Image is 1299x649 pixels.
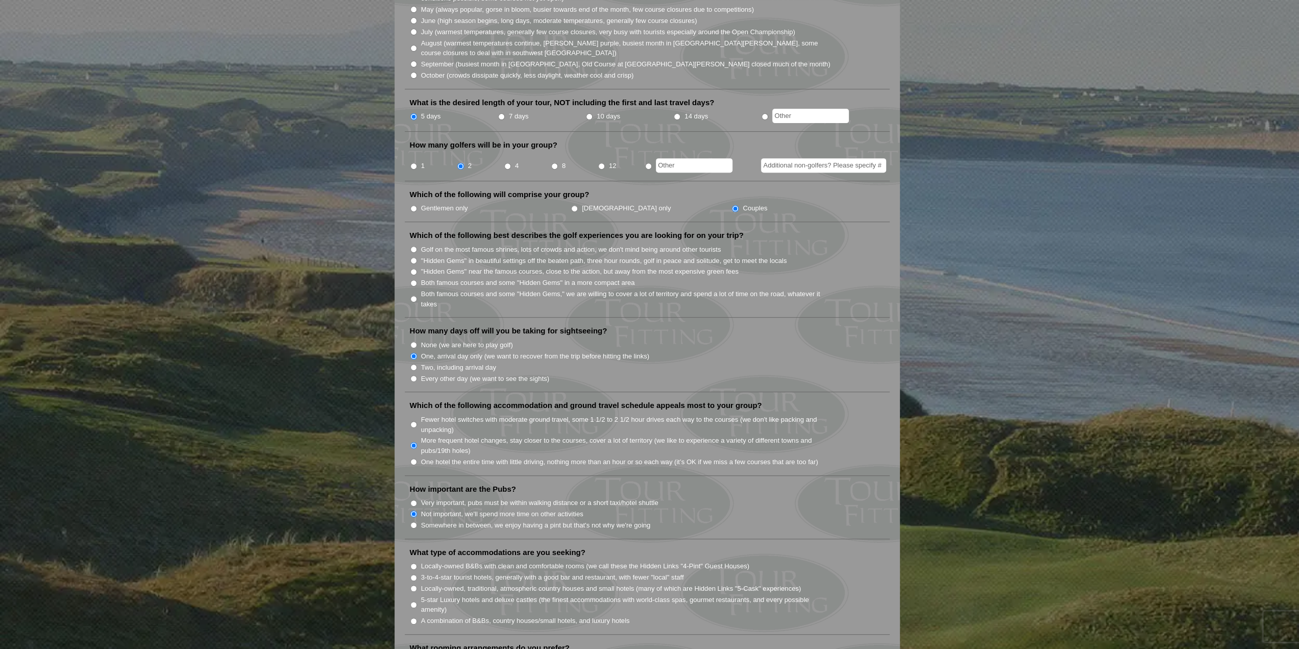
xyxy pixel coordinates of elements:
[421,616,630,626] label: A combination of B&Bs, country houses/small hotels, and luxury hotels
[410,484,516,494] label: How important are the Pubs?
[421,595,831,615] label: 5-star Luxury hotels and deluxe castles (the finest accommodations with world-class spas, gourmet...
[421,340,513,350] label: None (we are here to play golf)
[410,189,590,200] label: Which of the following will comprise your group?
[609,161,617,171] label: 12
[421,5,754,15] label: May (always popular, gorse in bloom, busier towards end of the month, few course closures due to ...
[421,374,549,384] label: Every other day (we want to see the sights)
[582,203,671,213] label: [DEMOGRAPHIC_DATA] only
[421,509,583,519] label: Not important, we'll spend more time on other activities
[421,16,697,26] label: June (high season begins, long days, moderate temperatures, generally few course closures)
[656,158,732,173] input: Other
[410,400,762,411] label: Which of the following accommodation and ground travel schedule appeals most to your group?
[421,203,468,213] label: Gentlemen only
[421,520,651,531] label: Somewhere in between, we enjoy having a pint but that's not why we're going
[597,111,620,122] label: 10 days
[421,436,831,455] label: More frequent hotel changes, stay closer to the courses, cover a lot of territory (we like to exp...
[761,158,886,173] input: Additional non-golfers? Please specify #
[410,140,557,150] label: How many golfers will be in your group?
[421,457,818,467] label: One hotel the entire time with little driving, nothing more than an hour or so each way (it’s OK ...
[421,256,787,266] label: "Hidden Gems" in beautiful settings off the beaten path, three hour rounds, golf in peace and sol...
[421,245,721,255] label: Golf on the most famous shrines, lots of crowds and action, we don't mind being around other tour...
[421,161,425,171] label: 1
[410,98,715,108] label: What is the desired length of your tour, NOT including the first and last travel days?
[421,289,831,309] label: Both famous courses and some "Hidden Gems," we are willing to cover a lot of territory and spend ...
[421,267,739,277] label: "Hidden Gems" near the famous courses, close to the action, but away from the most expensive gree...
[772,109,849,123] input: Other
[410,230,744,241] label: Which of the following best describes the golf experiences you are looking for on your trip?
[410,547,585,558] label: What type of accommodations are you seeking?
[421,70,634,81] label: October (crowds dissipate quickly, less daylight, weather cool and crisp)
[421,561,749,571] label: Locally-owned B&Bs with clean and comfortable rooms (we call these the Hidden Links "4-Pint" Gues...
[421,27,795,37] label: July (warmest temperatures, generally few course closures, very busy with tourists especially aro...
[421,498,658,508] label: Very important, pubs must be within walking distance or a short taxi/hotel shuttle
[421,59,830,69] label: September (busiest month in [GEOGRAPHIC_DATA], Old Course at [GEOGRAPHIC_DATA][PERSON_NAME] close...
[684,111,708,122] label: 14 days
[421,572,684,583] label: 3-to-4-star tourist hotels, generally with a good bar and restaurant, with fewer "local" staff
[515,161,519,171] label: 4
[509,111,529,122] label: 7 days
[410,326,607,336] label: How many days off will you be taking for sightseeing?
[421,38,831,58] label: August (warmest temperatures continue, [PERSON_NAME] purple, busiest month in [GEOGRAPHIC_DATA][P...
[421,111,441,122] label: 5 days
[421,278,635,288] label: Both famous courses and some "Hidden Gems" in a more compact area
[562,161,566,171] label: 8
[421,584,801,594] label: Locally-owned, traditional, atmospheric country houses and small hotels (many of which are Hidden...
[743,203,767,213] label: Couples
[468,161,472,171] label: 2
[421,351,649,362] label: One, arrival day only (we want to recover from the trip before hitting the links)
[421,363,496,373] label: Two, including arrival day
[421,415,831,435] label: Fewer hotel switches with moderate ground travel, some 1 1/2 to 2 1/2 hour drives each way to the...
